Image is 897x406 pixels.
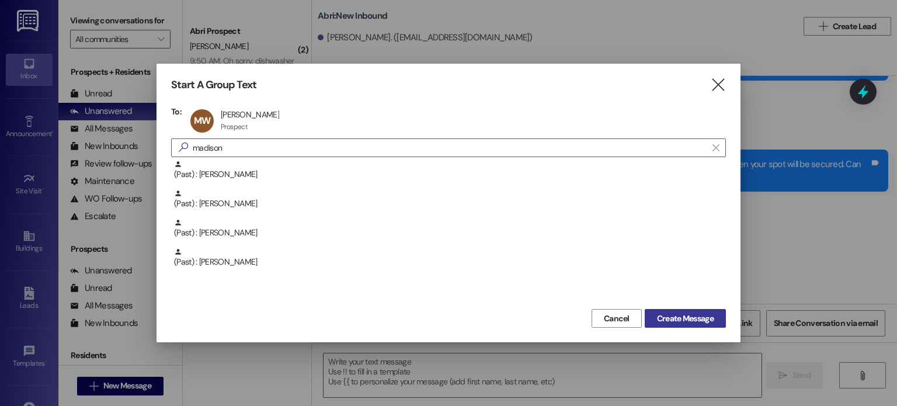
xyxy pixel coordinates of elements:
div: (Past) : [PERSON_NAME] [171,218,726,248]
h3: To: [171,106,182,117]
div: (Past) : [PERSON_NAME] [171,160,726,189]
div: (Past) : [PERSON_NAME] [174,248,726,268]
div: (Past) : [PERSON_NAME] [174,218,726,239]
span: Cancel [604,313,630,325]
div: (Past) : [PERSON_NAME] [171,248,726,277]
div: [PERSON_NAME] [221,109,279,120]
i:  [710,79,726,91]
h3: Start A Group Text [171,78,256,92]
div: (Past) : [PERSON_NAME] [171,189,726,218]
input: Search for any contact or apartment [193,140,707,156]
div: Prospect [221,122,248,131]
i:  [712,143,719,152]
span: MW [194,114,210,127]
span: Create Message [657,313,714,325]
button: Create Message [645,309,726,328]
div: (Past) : [PERSON_NAME] [174,189,726,210]
div: (Past) : [PERSON_NAME] [174,160,726,181]
button: Clear text [707,139,725,157]
button: Cancel [592,309,642,328]
i:  [174,141,193,154]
